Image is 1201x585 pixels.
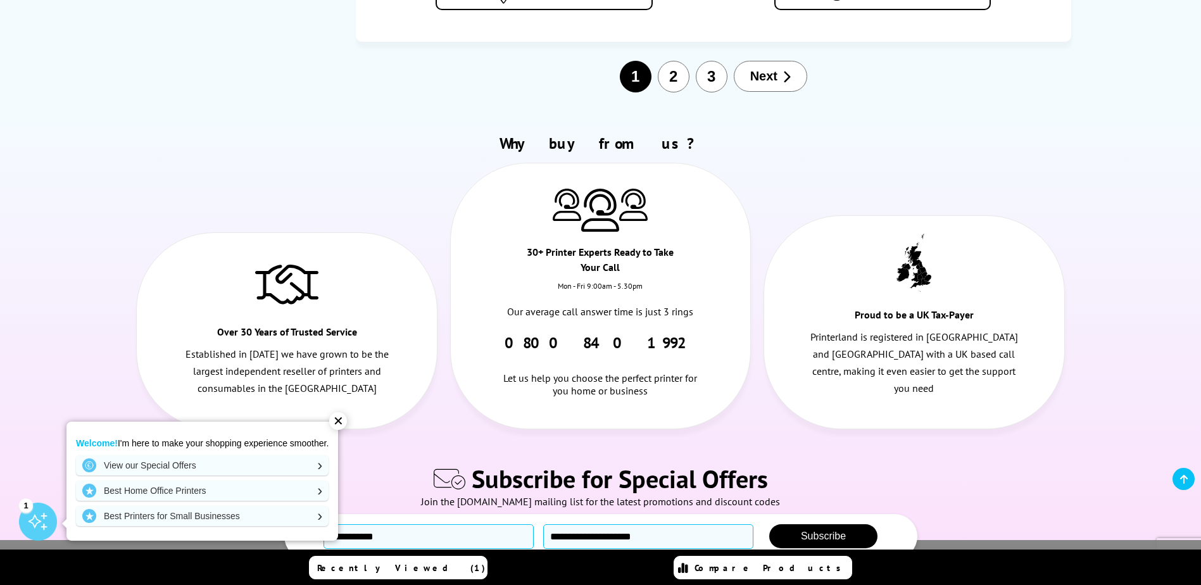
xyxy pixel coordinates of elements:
[619,189,648,221] img: Printer Experts
[329,412,347,430] div: ✕
[696,61,727,92] button: 3
[496,353,706,397] div: Let us help you choose the perfect printer for you home or business
[182,346,392,398] p: Established in [DATE] we have grown to be the largest independent reseller of printers and consum...
[76,481,329,501] a: Best Home Office Printers
[839,307,989,329] div: Proud to be a UK Tax-Payer
[674,556,852,579] a: Compare Products
[505,333,696,353] a: 0800 840 1992
[525,244,676,281] div: 30+ Printer Experts Ready to Take Your Call
[317,562,486,574] span: Recently Viewed (1)
[19,498,33,512] div: 1
[212,324,362,346] div: Over 30 Years of Trusted Service
[255,258,318,309] img: Trusted Service
[658,61,689,92] button: 2
[809,329,1019,398] p: Printerland is registered in [GEOGRAPHIC_DATA] and [GEOGRAPHIC_DATA] with a UK based call centre,...
[750,69,777,84] span: Next
[734,61,807,92] button: Next
[130,134,1071,153] h2: Why buy from us?
[76,437,329,449] p: I'm here to make your shopping experience smoother.
[472,462,768,495] span: Subscribe for Special Offers
[309,556,487,579] a: Recently Viewed (1)
[76,455,329,475] a: View our Special Offers
[76,438,118,448] strong: Welcome!
[769,524,877,548] button: Subscribe
[553,189,581,221] img: Printer Experts
[496,303,706,320] p: Our average call answer time is just 3 rings
[581,189,619,232] img: Printer Experts
[695,562,848,574] span: Compare Products
[801,531,846,541] span: Subscribe
[896,234,931,292] img: UK tax payer
[6,495,1195,514] div: Join the [DOMAIN_NAME] mailing list for the latest promotions and discount codes
[451,281,751,303] div: Mon - Fri 9:00am - 5.30pm
[76,506,329,526] a: Best Printers for Small Businesses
